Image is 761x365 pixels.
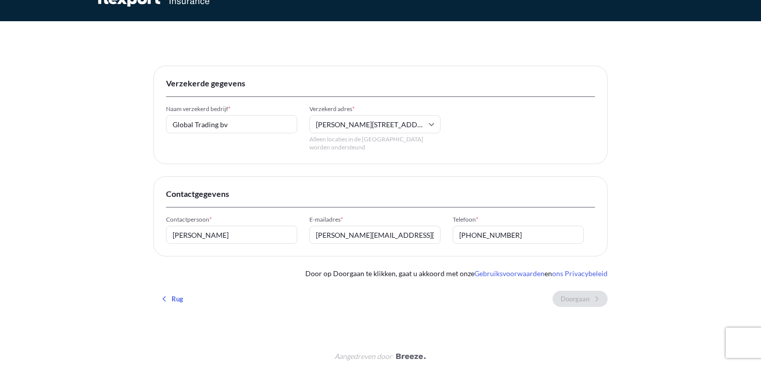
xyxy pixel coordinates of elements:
input: Voer uw volledige naam in [166,115,297,133]
font: Verzekerd adres [309,105,352,113]
input: Voer het volledige adres in [309,115,441,133]
a: Gebruiksvoorwaarden [474,269,545,278]
a: ons Privacybeleid [552,269,608,278]
input: Voer e-mailadres in [309,226,441,244]
font: Contactgegevens [166,189,229,198]
font: Verzekerde gegevens [166,78,245,88]
font: Telefoon [453,216,476,223]
font: Naam verzekerd bedrijf [166,105,228,113]
input: +1 (111) 111-111 [453,226,584,244]
font: Doorgaan [561,295,589,303]
font: Rug [172,295,183,303]
button: Rug [153,291,191,307]
font: Contactpersoon [166,216,209,223]
input: Voer uw volledige naam in [166,226,297,244]
font: E-mailadres [309,216,341,223]
button: Doorgaan [553,291,608,307]
font: Door op Doorgaan te klikken, gaat u akkoord met onze [305,269,474,278]
font: en [545,269,552,278]
font: Aangedreven door [335,352,392,360]
font: Alleen locaties in de [GEOGRAPHIC_DATA] worden ondersteund [309,135,423,151]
